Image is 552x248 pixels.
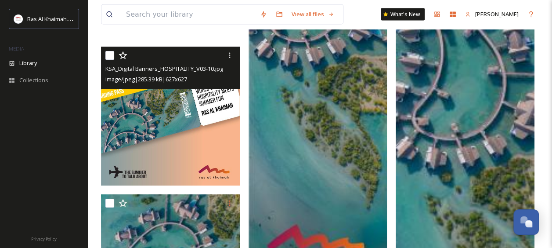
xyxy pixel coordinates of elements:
[287,6,339,23] a: View all files
[513,209,539,235] button: Open Chat
[475,10,519,18] span: [PERSON_NAME]
[105,75,187,83] span: image/jpeg | 285.39 kB | 627 x 627
[27,15,152,23] span: Ras Al Khaimah Tourism Development Authority
[19,59,37,67] span: Library
[105,65,223,73] span: KSA_Digital Banners_HOSPITALITY_V03-10.jpg
[122,5,256,24] input: Search your library
[31,236,57,242] span: Privacy Policy
[461,6,523,23] a: [PERSON_NAME]
[9,45,24,52] span: MEDIA
[101,47,240,186] img: KSA_Digital Banners_HOSPITALITY_V03-10.jpg
[31,233,57,244] a: Privacy Policy
[14,15,23,23] img: Logo_RAKTDA_RGB-01.png
[381,8,425,21] a: What's New
[19,76,48,84] span: Collections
